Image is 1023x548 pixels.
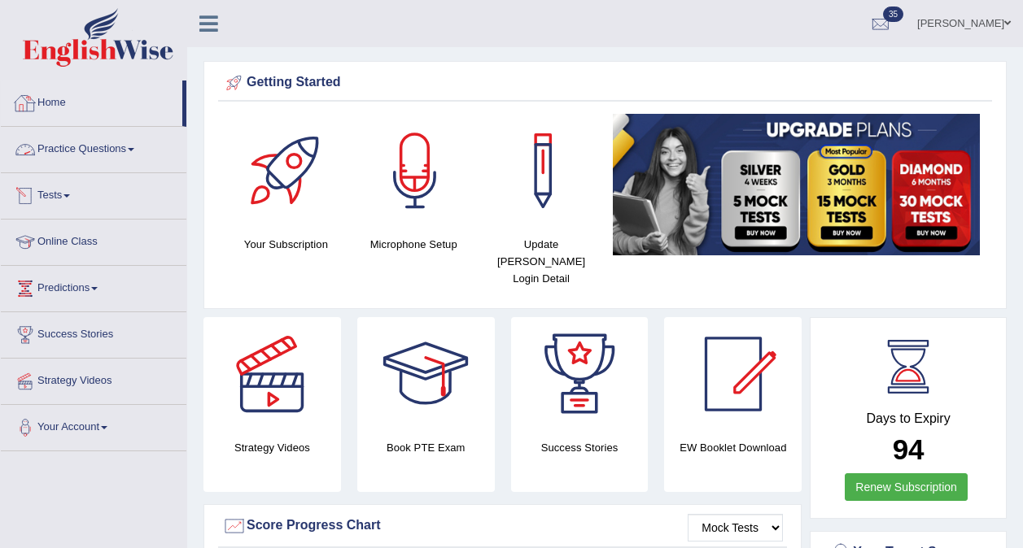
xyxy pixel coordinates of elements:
[1,220,186,260] a: Online Class
[893,433,925,465] b: 94
[511,439,649,456] h4: Success Stories
[1,359,186,399] a: Strategy Videos
[222,514,783,538] div: Score Progress Chart
[358,236,470,253] h4: Microphone Setup
[1,80,182,121] a: Home
[1,312,186,353] a: Success Stories
[664,439,802,456] h4: EW Booklet Download
[828,411,988,426] h4: Days to Expiry
[883,7,903,22] span: 35
[1,405,186,446] a: Your Account
[486,236,597,287] h4: Update [PERSON_NAME] Login Detail
[613,114,980,255] img: small5.jpg
[357,439,495,456] h4: Book PTE Exam
[1,127,186,167] a: Practice Questions
[222,71,988,95] div: Getting Started
[1,266,186,307] a: Predictions
[845,473,968,501] a: Renew Subscription
[230,236,342,253] h4: Your Subscription
[203,439,341,456] h4: Strategy Videos
[1,173,186,214] a: Tests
